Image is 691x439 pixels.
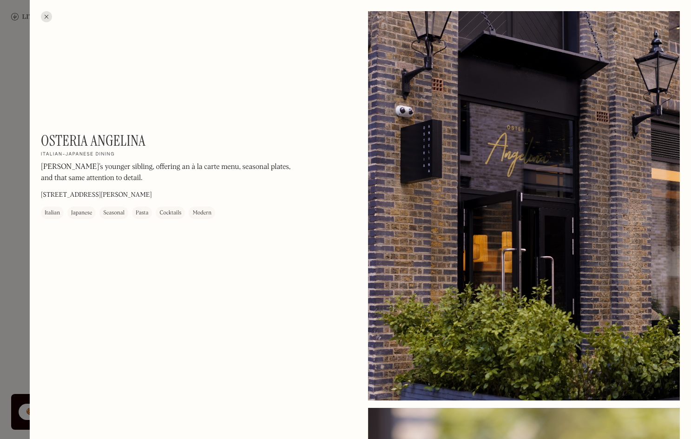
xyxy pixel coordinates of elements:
h2: Italian-Japanese dining [41,151,115,158]
p: [PERSON_NAME]’s younger sibling, offering an à la carte menu, seasonal plates, and that same atte... [41,161,292,184]
p: [STREET_ADDRESS][PERSON_NAME] [41,190,152,200]
div: Cocktails [159,208,181,218]
div: Italian [45,208,60,218]
h1: Osteria Angelina [41,132,145,149]
div: Pasta [136,208,149,218]
div: Modern [192,208,211,218]
div: Japanese [71,208,92,218]
div: Seasonal [103,208,125,218]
